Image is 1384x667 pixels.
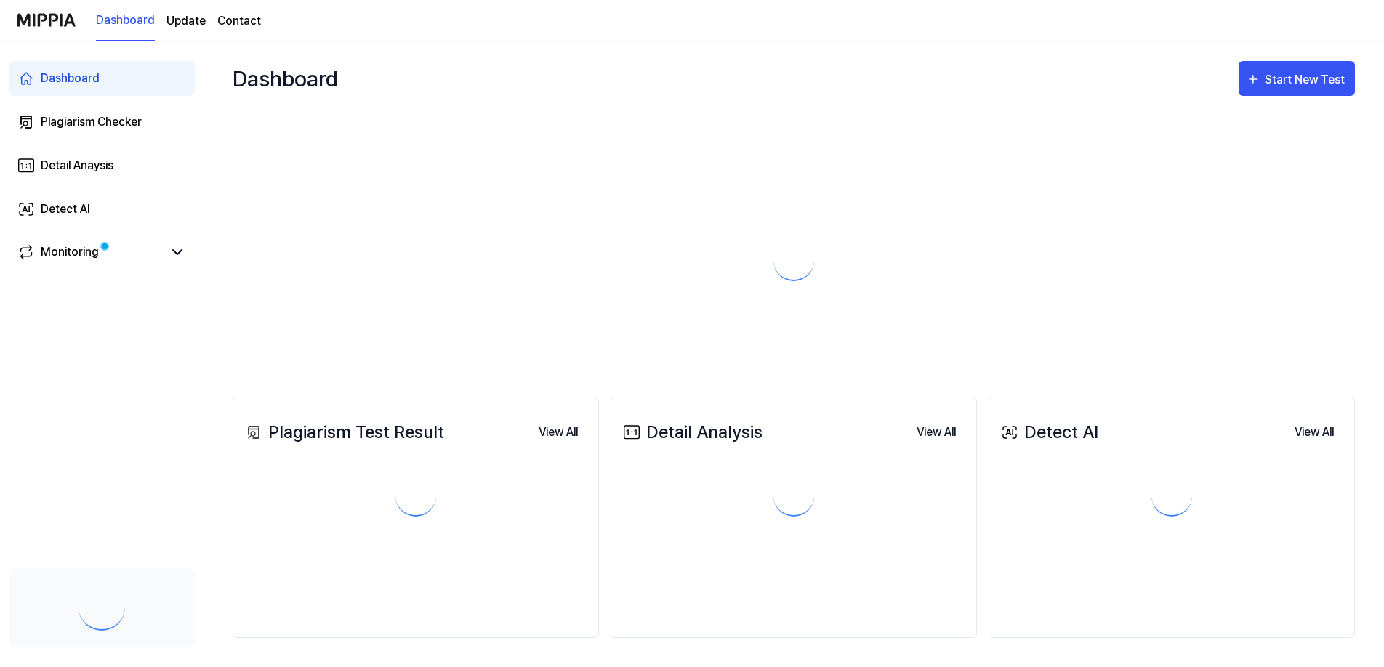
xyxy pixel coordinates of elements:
[1265,70,1348,89] div: Start New Test
[905,417,967,447] a: View All
[41,243,99,261] div: Monitoring
[9,148,195,183] a: Detail Anaysis
[1283,417,1345,447] a: View All
[41,70,100,87] div: Dashboard
[9,105,195,140] a: Plagiarism Checker
[17,243,163,261] a: Monitoring
[9,192,195,227] a: Detect AI
[242,419,444,445] div: Plagiarism Test Result
[905,418,967,447] button: View All
[527,417,590,447] a: View All
[527,418,590,447] button: View All
[1283,418,1345,447] button: View All
[217,12,261,30] a: Contact
[41,201,90,218] div: Detect AI
[41,157,113,174] div: Detail Anaysis
[998,419,1098,445] div: Detect AI
[166,12,206,30] a: Update
[96,1,155,41] a: Dashboard
[1239,61,1355,96] button: Start New Test
[41,113,142,131] div: Plagiarism Checker
[620,419,763,445] div: Detail Analysis
[9,61,195,96] a: Dashboard
[233,55,338,102] div: Dashboard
